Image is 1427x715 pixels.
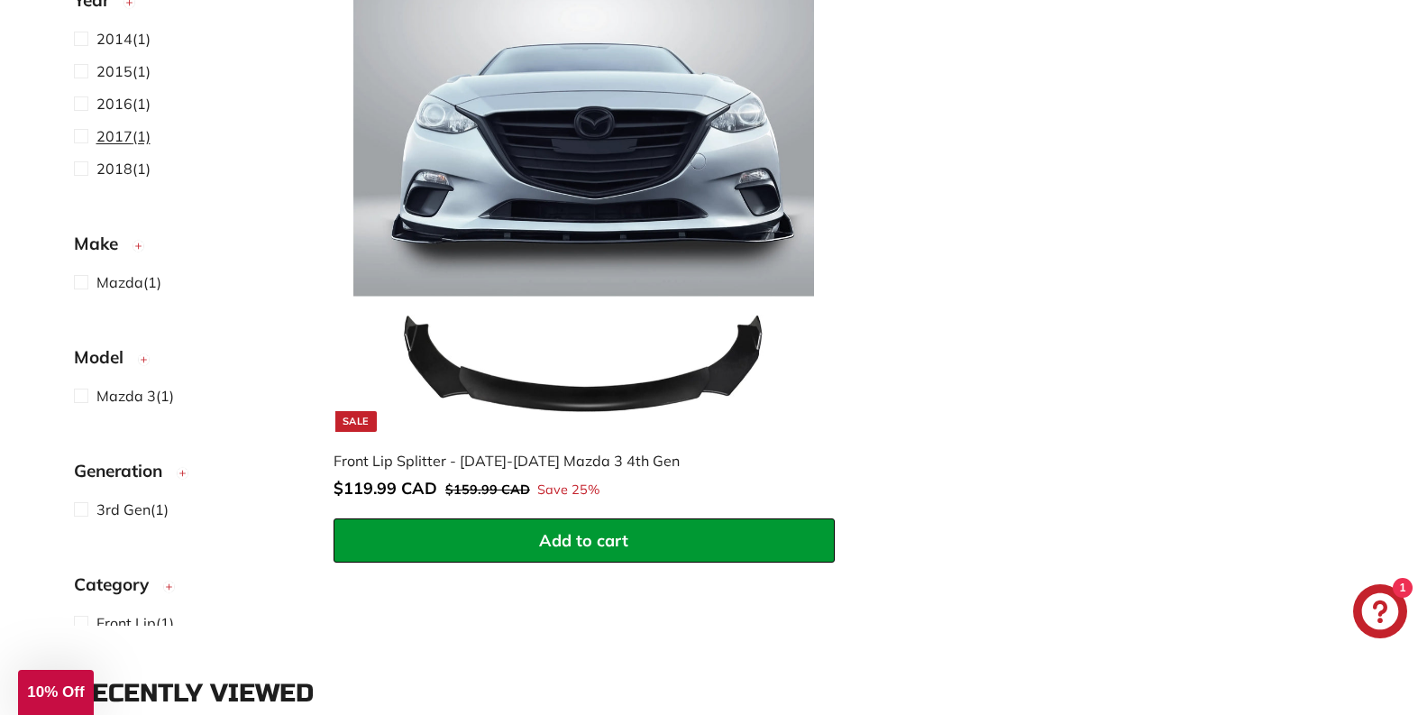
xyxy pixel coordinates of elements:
[96,127,133,145] span: 2017
[74,680,1354,708] div: Recently viewed
[96,60,151,82] span: (1)
[74,344,137,371] span: Model
[18,670,94,715] div: 10% Off
[74,231,132,257] span: Make
[74,225,305,270] button: Make
[96,93,151,115] span: (1)
[96,500,151,518] span: 3rd Gen
[96,385,174,407] span: (1)
[96,62,133,80] span: 2015
[96,95,133,113] span: 2016
[96,499,169,520] span: (1)
[74,339,305,384] button: Model
[96,30,133,48] span: 2014
[74,458,176,484] span: Generation
[96,160,133,178] span: 2018
[96,271,161,293] span: (1)
[74,572,162,598] span: Category
[96,28,151,50] span: (1)
[335,411,377,432] div: Sale
[445,481,530,498] span: $159.99 CAD
[74,566,305,611] button: Category
[1348,584,1413,643] inbox-online-store-chat: Shopify online store chat
[74,453,305,498] button: Generation
[96,158,151,179] span: (1)
[96,273,143,291] span: Mazda
[334,450,817,472] div: Front Lip Splitter - [DATE]-[DATE] Mazda 3 4th Gen
[96,614,156,632] span: Front Lip
[27,683,84,701] span: 10% Off
[96,125,151,147] span: (1)
[537,481,599,500] span: Save 25%
[334,518,835,564] button: Add to cart
[539,530,628,551] span: Add to cart
[96,387,156,405] span: Mazda 3
[334,478,437,499] span: $119.99 CAD
[96,612,174,634] span: (1)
